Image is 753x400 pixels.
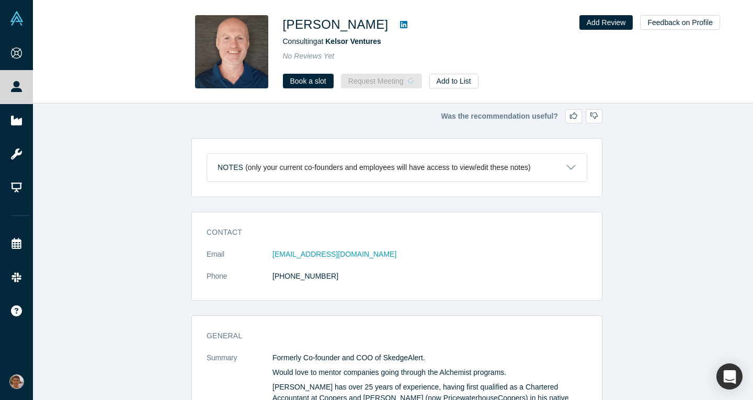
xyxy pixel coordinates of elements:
[640,15,720,30] button: Feedback on Profile
[272,250,396,258] a: [EMAIL_ADDRESS][DOMAIN_NAME]
[207,227,573,238] h3: Contact
[272,352,587,363] p: Formerly Co-founder and COO of SkedgeAlert.
[283,52,335,60] span: No Reviews Yet
[429,74,478,88] button: Add to List
[283,15,389,34] h1: [PERSON_NAME]
[325,37,381,45] a: Kelsor Ventures
[218,162,243,173] h3: Notes
[207,249,272,271] dt: Email
[283,37,381,45] span: Consulting at
[195,15,268,88] img: Dave Cotter's Profile Image
[9,374,24,389] img: Mikhail Baklanov's Account
[9,11,24,26] img: Alchemist Vault Logo
[245,163,531,172] p: (only your current co-founders and employees will have access to view/edit these notes)
[207,330,573,341] h3: General
[579,15,633,30] button: Add Review
[207,271,272,293] dt: Phone
[191,109,602,123] div: Was the recommendation useful?
[272,367,587,378] p: Would love to mentor companies going through the Alchemist programs.
[207,154,587,181] button: Notes (only your current co-founders and employees will have access to view/edit these notes)
[341,74,422,88] button: Request Meeting
[283,74,334,88] a: Book a slot
[272,272,338,280] a: [PHONE_NUMBER]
